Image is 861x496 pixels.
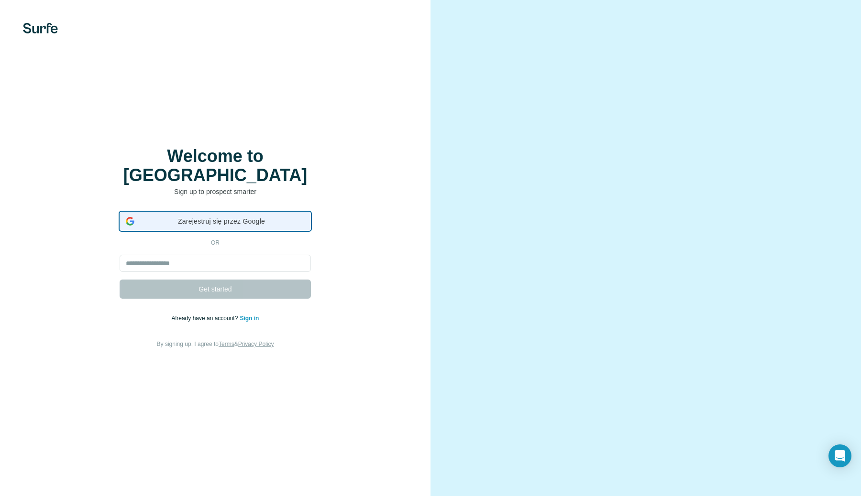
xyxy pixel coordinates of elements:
[240,315,259,322] a: Sign in
[120,212,311,231] div: Zarejestruj się przez Google
[219,341,234,347] a: Terms
[157,341,274,347] span: By signing up, I agree to &
[200,238,231,247] p: or
[120,147,311,185] h1: Welcome to [GEOGRAPHIC_DATA]
[828,444,851,467] div: Open Intercom Messenger
[138,216,305,226] span: Zarejestruj się przez Google
[23,23,58,33] img: Surfe's logo
[238,341,274,347] a: Privacy Policy
[120,187,311,196] p: Sign up to prospect smarter
[172,315,240,322] span: Already have an account?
